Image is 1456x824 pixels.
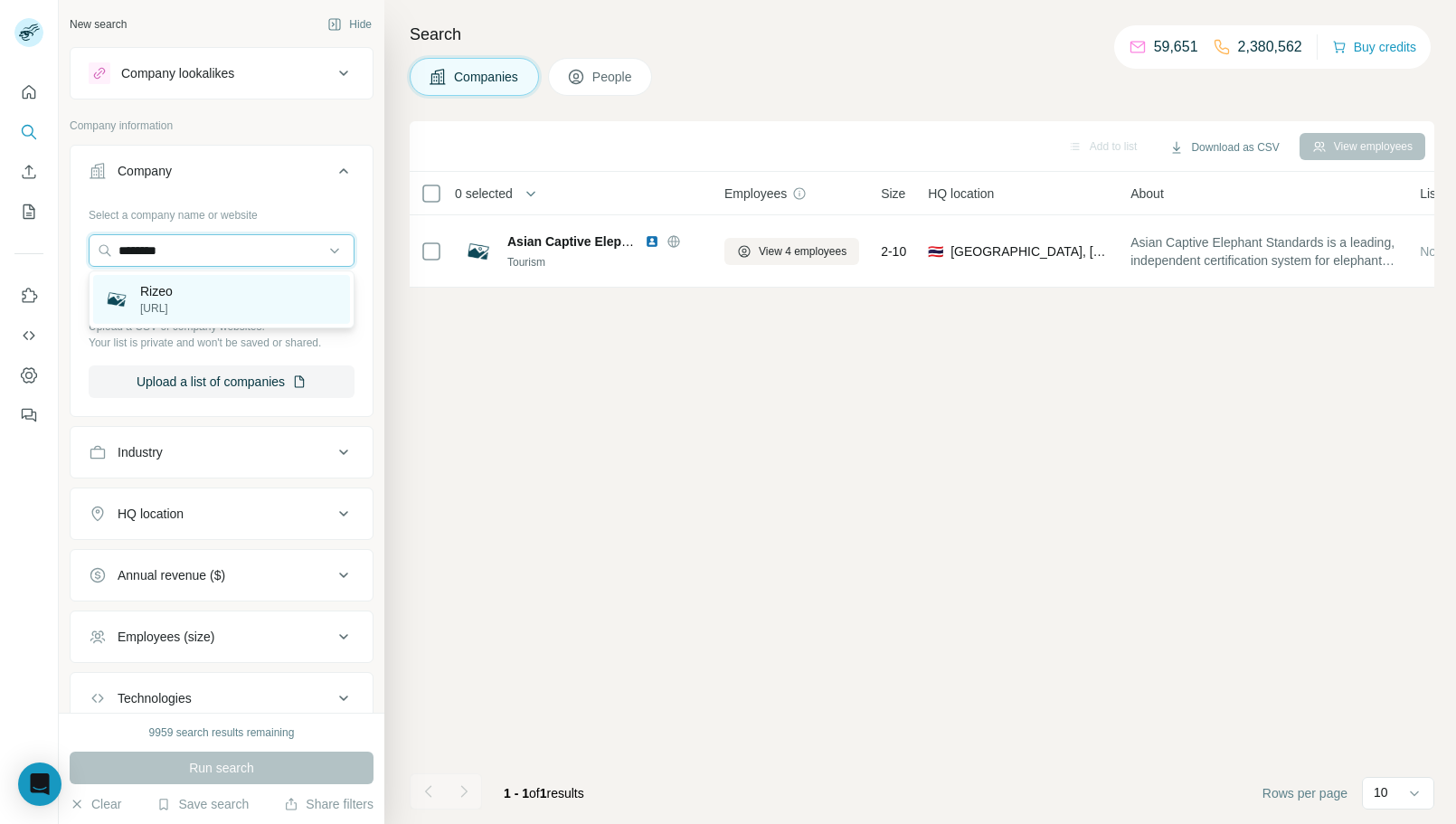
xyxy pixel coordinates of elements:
span: of [529,786,540,800]
p: [URL] [140,300,173,317]
button: Company lookalikes [71,52,373,95]
span: HQ location [928,185,994,203]
p: Rizeo [140,282,173,300]
div: Tourism [507,254,703,270]
button: Save search [156,795,249,813]
p: Company information [70,118,373,134]
span: [GEOGRAPHIC_DATA], [GEOGRAPHIC_DATA] [950,242,1109,260]
span: About [1130,185,1164,203]
button: Industry [71,431,373,474]
div: Employees (size) [118,628,214,646]
div: Annual revenue ($) [118,566,225,584]
span: View 4 employees [759,243,846,260]
span: 1 [540,786,547,800]
button: Share filters [284,795,373,813]
span: Size [881,185,905,203]
img: LinkedIn logo [645,234,659,249]
button: Dashboard [14,359,43,392]
button: Buy credits [1332,34,1416,60]
div: Open Intercom Messenger [18,762,61,806]
div: Company [118,162,172,180]
button: Feedback [14,399,43,431]
button: Technologies [71,677,373,720]
button: Search [14,116,43,148]
button: Use Surfe API [14,319,43,352]
span: Companies [454,68,520,86]
span: results [504,786,584,800]
span: Asian Captive Elephant Standards ACES [507,234,752,249]
button: HQ location [71,492,373,535]
p: 59,651 [1154,36,1198,58]
button: Download as CSV [1157,134,1291,161]
span: Asian Captive Elephant Standards is a leading, independent certification system for elephants liv... [1130,233,1398,270]
button: Annual revenue ($) [71,554,373,597]
span: Employees [724,185,787,203]
button: Hide [315,11,384,38]
button: Upload a list of companies [89,365,355,398]
button: Employees (size) [71,615,373,658]
div: Company lookalikes [121,64,234,82]
div: 9959 search results remaining [149,725,295,741]
span: Lists [1420,185,1446,203]
p: 2,380,562 [1238,36,1302,58]
div: New search [70,16,127,33]
img: Rizeo [104,287,129,312]
button: Enrich CSV [14,156,43,188]
div: Select a company name or website [89,200,355,223]
h4: Search [410,22,1434,47]
button: Quick start [14,76,43,109]
span: People [592,68,634,86]
button: Use Surfe on LinkedIn [14,279,43,312]
button: Company [71,149,373,200]
span: 0 selected [455,185,513,203]
button: Clear [70,795,121,813]
p: Your list is private and won't be saved or shared. [89,335,355,351]
img: Logo of Asian Captive Elephant Standards ACES [464,237,493,266]
span: 2-10 [881,242,906,260]
div: Industry [118,443,163,461]
div: Technologies [118,689,192,707]
div: HQ location [118,505,184,523]
span: 1 - 1 [504,786,529,800]
span: Rows per page [1262,784,1347,802]
p: 10 [1374,783,1388,801]
button: My lists [14,195,43,228]
span: 🇹🇭 [928,242,943,260]
button: View 4 employees [724,238,859,265]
